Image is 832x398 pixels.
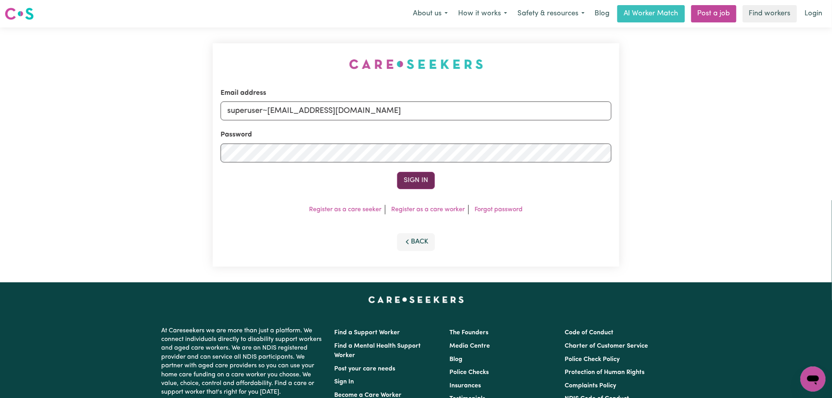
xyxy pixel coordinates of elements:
[449,330,488,336] a: The Founders
[565,383,617,389] a: Complaints Policy
[565,369,645,376] a: Protection of Human Rights
[475,206,523,213] a: Forgot password
[221,101,611,120] input: Email address
[801,367,826,392] iframe: Button to launch messaging window
[512,6,590,22] button: Safety & resources
[5,7,34,21] img: Careseekers logo
[565,343,648,349] a: Charter of Customer Service
[334,343,421,359] a: Find a Mental Health Support Worker
[449,383,481,389] a: Insurances
[5,5,34,23] a: Careseekers logo
[221,130,252,140] label: Password
[309,206,382,213] a: Register as a care seeker
[617,5,685,22] a: AI Worker Match
[449,356,462,363] a: Blog
[565,356,620,363] a: Police Check Policy
[449,343,490,349] a: Media Centre
[334,330,400,336] a: Find a Support Worker
[408,6,453,22] button: About us
[397,172,435,189] button: Sign In
[221,88,266,98] label: Email address
[565,330,614,336] a: Code of Conduct
[743,5,797,22] a: Find workers
[449,369,489,376] a: Police Checks
[453,6,512,22] button: How it works
[334,379,354,385] a: Sign In
[800,5,827,22] a: Login
[590,5,614,22] a: Blog
[392,206,465,213] a: Register as a care worker
[334,366,395,372] a: Post your care needs
[368,297,464,303] a: Careseekers home page
[397,233,435,251] button: Back
[691,5,736,22] a: Post a job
